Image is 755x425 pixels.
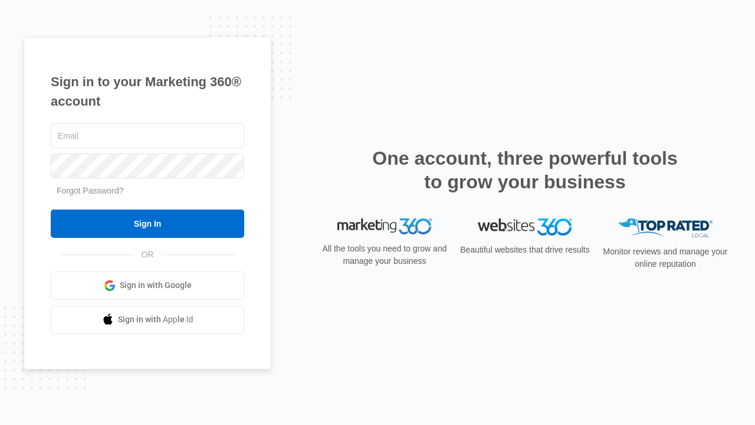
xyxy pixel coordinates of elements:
[337,218,432,235] img: Marketing 360
[51,306,244,334] a: Sign in with Apple Id
[51,210,244,238] input: Sign In
[57,186,124,195] a: Forgot Password?
[319,243,451,267] p: All the tools you need to grow and manage your business
[118,313,193,326] span: Sign in with Apple Id
[51,123,244,148] input: Email
[618,218,713,238] img: Top Rated Local
[369,146,681,194] h2: One account, three powerful tools to grow your business
[599,246,731,270] p: Monitor reviews and manage your online reputation
[459,244,591,256] p: Beautiful websites that drive results
[478,218,572,236] img: Websites 360
[120,279,192,292] span: Sign in with Google
[51,72,244,111] h1: Sign in to your Marketing 360® account
[51,272,244,300] a: Sign in with Google
[133,249,162,261] span: OR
